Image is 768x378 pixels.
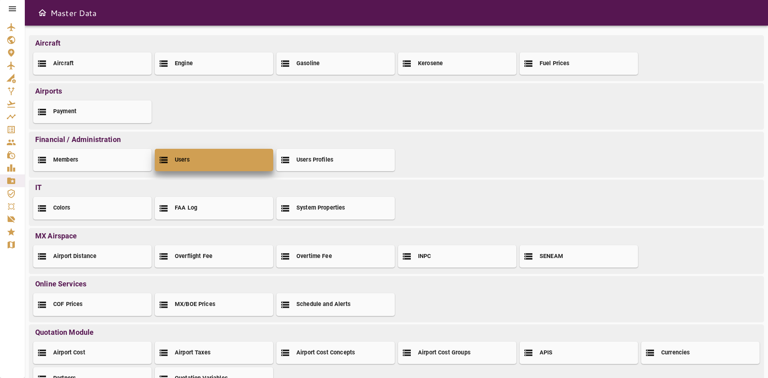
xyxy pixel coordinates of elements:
[53,204,70,212] h2: Colors
[31,278,762,289] p: Online Services
[50,6,97,19] h6: Master Data
[53,349,85,357] h2: Airport Cost
[31,182,762,193] p: IT
[175,156,190,164] h2: Users
[296,60,320,68] h2: Gasoline
[34,5,50,21] button: Open drawer
[53,252,96,261] h2: Airport Distance
[53,300,83,309] h2: COF Prices
[418,252,431,261] h2: INPC
[296,156,333,164] h2: Users Profiles
[540,349,553,357] h2: APIS
[31,327,762,338] p: Quotation Module
[661,349,690,357] h2: Currencies
[175,252,212,261] h2: Overflight Fee
[175,300,215,309] h2: MX/BOE Prices
[53,108,76,116] h2: Payment
[296,300,350,309] h2: Schedule and Alerts
[53,156,78,164] h2: Members
[296,252,332,261] h2: Overtime Fee
[540,252,563,261] h2: SENEAM
[31,86,762,96] p: Airports
[296,204,345,212] h2: System Properties
[175,204,197,212] h2: FAA Log
[418,60,443,68] h2: Kerosene
[296,349,355,357] h2: Airport Cost Concepts
[31,134,762,145] p: Financial / Administration
[31,38,762,48] p: Aircraft
[53,60,74,68] h2: Aircraft
[418,349,470,357] h2: Airport Cost Groups
[175,60,193,68] h2: Engine
[31,230,762,241] p: MX Airspace
[175,349,210,357] h2: Airport Taxes
[540,60,570,68] h2: Fuel Prices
